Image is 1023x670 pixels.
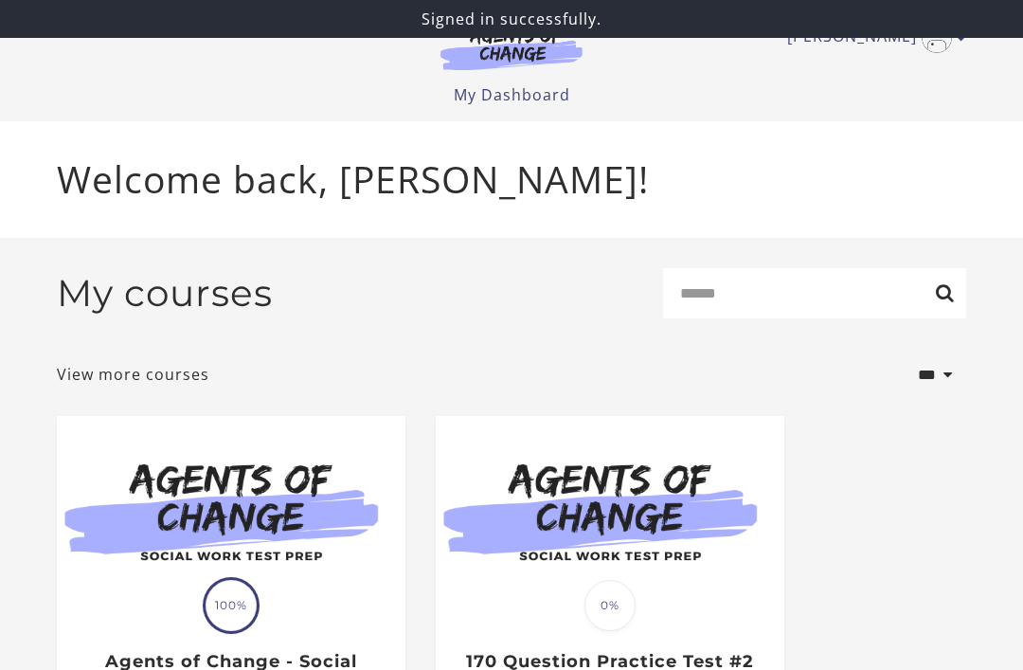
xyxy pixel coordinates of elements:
[454,84,570,105] a: My Dashboard
[57,363,209,386] a: View more courses
[584,580,636,631] span: 0%
[787,23,957,53] a: Toggle menu
[57,271,273,316] h2: My courses
[57,152,966,208] p: Welcome back, [PERSON_NAME]!
[206,580,257,631] span: 100%
[421,27,602,70] img: Agents of Change Logo
[8,8,1015,30] p: Signed in successfully.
